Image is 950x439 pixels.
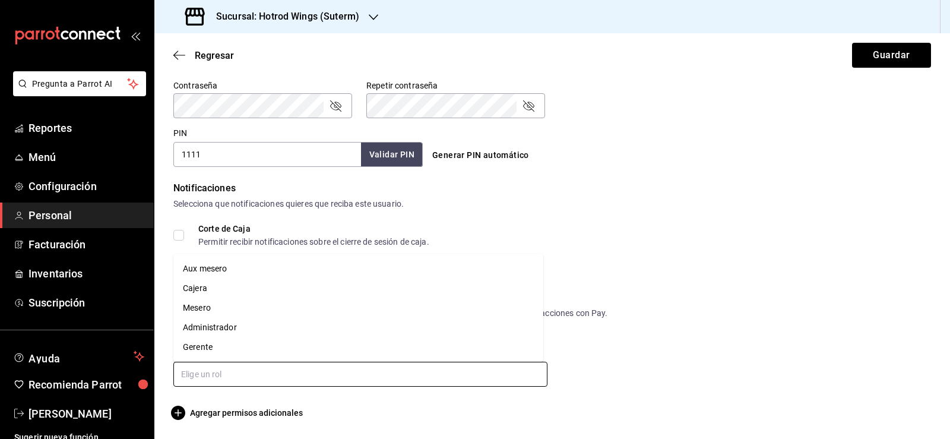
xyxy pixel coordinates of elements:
[173,198,931,210] div: Selecciona que notificaciones quieres que reciba este usuario.
[366,81,545,90] label: Repetir contraseña
[173,50,234,61] button: Regresar
[361,143,423,167] button: Validar PIN
[173,142,361,167] input: 3 a 6 dígitos
[173,406,303,420] button: Agregar permisos adicionales
[328,99,343,113] button: passwordField
[521,99,536,113] button: passwordField
[8,86,146,99] a: Pregunta a Parrot AI
[195,50,234,61] span: Regresar
[173,318,543,337] li: Administrador
[173,336,931,352] div: Roles
[28,149,144,165] span: Menú
[28,266,144,282] span: Inventarios
[173,259,543,279] li: Aux mesero
[207,10,359,24] h3: Sucursal: Hotrod Wings (Suterm)
[427,144,534,166] button: Generar PIN automático
[28,120,144,136] span: Reportes
[28,207,144,223] span: Personal
[32,78,128,90] span: Pregunta a Parrot AI
[852,43,931,68] button: Guardar
[198,225,429,233] div: Corte de Caja
[28,349,129,364] span: Ayuda
[28,406,144,422] span: [PERSON_NAME]
[131,31,140,40] button: open_drawer_menu
[173,129,187,137] label: PIN
[28,178,144,194] span: Configuración
[173,298,543,318] li: Mesero
[28,236,144,252] span: Facturación
[28,377,144,393] span: Recomienda Parrot
[173,181,931,195] div: Notificaciones
[173,362,547,387] input: Elige un rol
[173,337,543,357] li: Gerente
[13,71,146,96] button: Pregunta a Parrot AI
[28,295,144,311] span: Suscripción
[173,81,352,90] label: Contraseña
[198,238,429,246] div: Permitir recibir notificaciones sobre el cierre de sesión de caja.
[173,279,543,298] li: Cajera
